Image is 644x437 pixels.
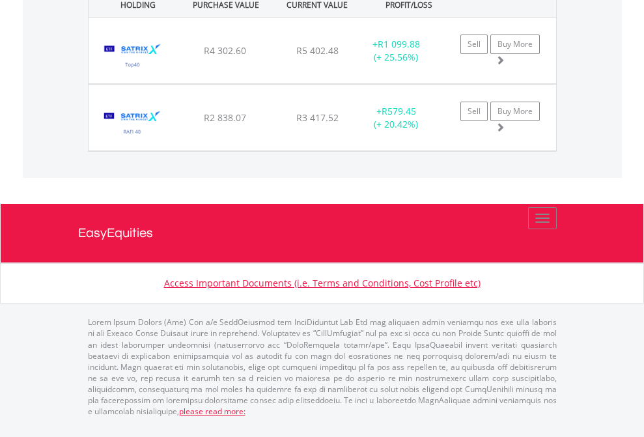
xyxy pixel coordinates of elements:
a: Sell [460,35,488,54]
img: EQU.ZA.STX40.png [95,34,170,80]
a: EasyEquities [78,204,567,262]
a: Access Important Documents (i.e. Terms and Conditions, Cost Profile etc) [164,277,481,289]
img: EQU.ZA.STXRAF.png [95,101,170,147]
a: please read more: [179,406,245,417]
span: R4 302.60 [204,44,246,57]
a: Buy More [490,102,540,121]
span: R5 402.48 [296,44,339,57]
span: R2 838.07 [204,111,246,124]
span: R1 099.88 [378,38,420,50]
span: R3 417.52 [296,111,339,124]
a: Buy More [490,35,540,54]
p: Lorem Ipsum Dolors (Ame) Con a/e SeddOeiusmod tem InciDiduntut Lab Etd mag aliquaen admin veniamq... [88,317,557,417]
span: R579.45 [382,105,416,117]
div: + (+ 20.42%) [356,105,437,131]
a: Sell [460,102,488,121]
div: + (+ 25.56%) [356,38,437,64]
